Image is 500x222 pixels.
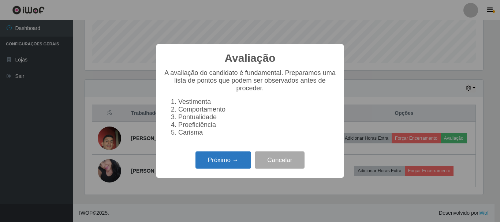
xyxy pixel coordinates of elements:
[225,52,276,65] h2: Avaliação
[178,121,336,129] li: Proeficiência
[178,113,336,121] li: Pontualidade
[164,69,336,92] p: A avaliação do candidato é fundamental. Preparamos uma lista de pontos que podem ser observados a...
[178,98,336,106] li: Vestimenta
[255,151,305,169] button: Cancelar
[195,151,251,169] button: Próximo →
[178,129,336,136] li: Carisma
[178,106,336,113] li: Comportamento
